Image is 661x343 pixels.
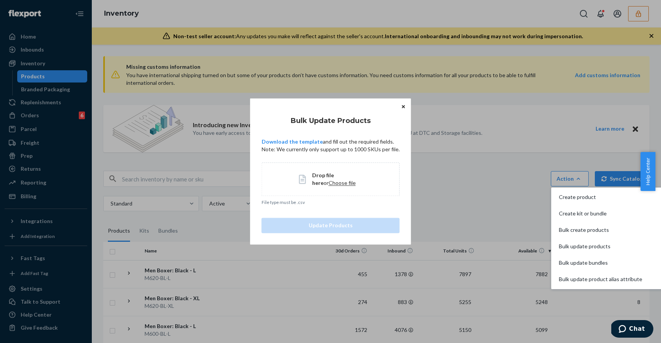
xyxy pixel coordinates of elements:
[18,5,34,12] span: Chat
[559,277,642,282] span: Bulk update product alias attribute
[329,180,356,186] span: Choose file
[262,116,400,126] h4: Bulk Update Products
[559,194,642,200] span: Create product
[399,102,407,110] button: Close
[262,138,400,153] p: and fill out the required fields. Note: We currently only support up to 1000 SKUs per file.
[559,227,642,233] span: Bulk create products
[262,199,400,205] p: File type must be .csv
[312,172,334,186] span: Drop file here
[262,218,400,233] button: Update Products
[324,180,329,186] span: or
[559,260,642,265] span: Bulk update bundles
[559,211,642,216] span: Create kit or bundle
[262,138,323,145] a: Download the template
[559,244,642,249] span: Bulk update products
